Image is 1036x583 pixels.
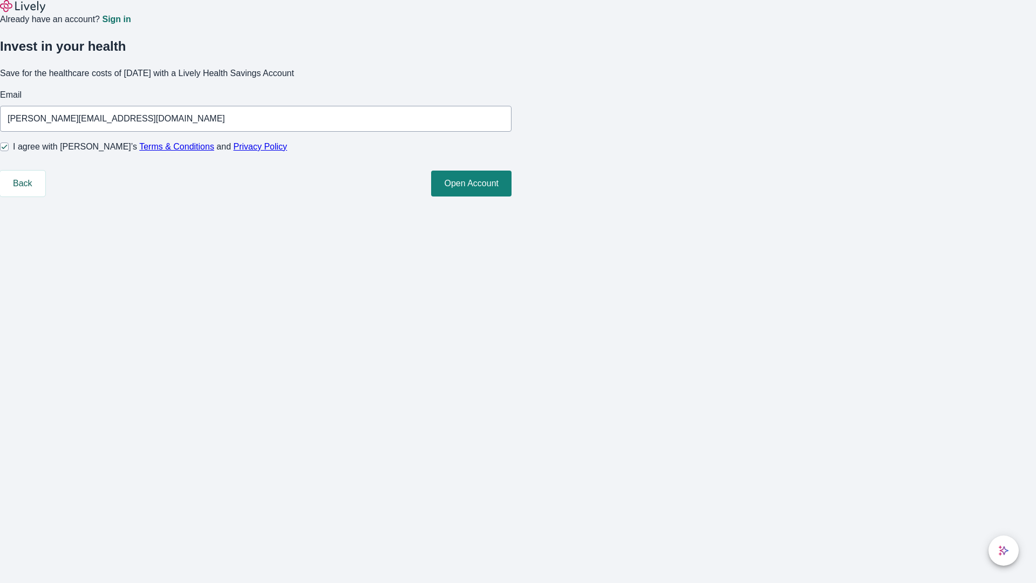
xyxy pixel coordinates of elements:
a: Sign in [102,15,131,24]
svg: Lively AI Assistant [998,545,1009,556]
a: Privacy Policy [234,142,288,151]
button: chat [989,535,1019,566]
a: Terms & Conditions [139,142,214,151]
span: I agree with [PERSON_NAME]’s and [13,140,287,153]
button: Open Account [431,171,512,196]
